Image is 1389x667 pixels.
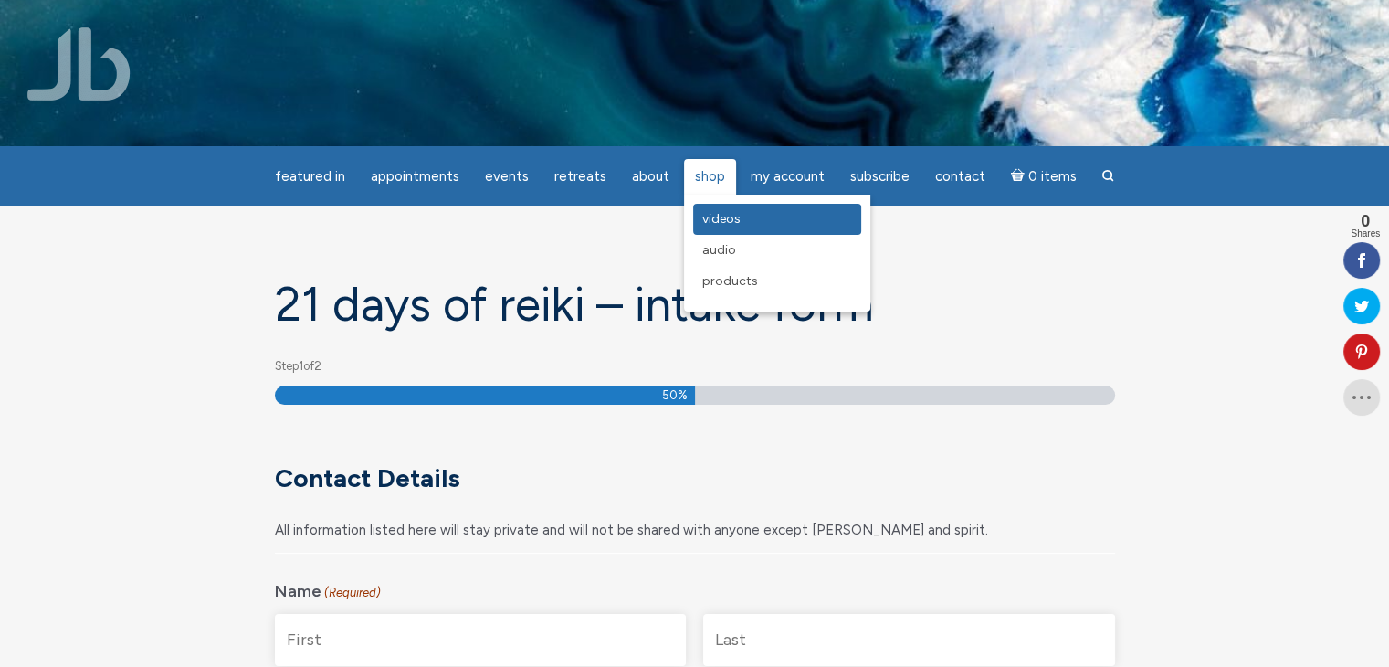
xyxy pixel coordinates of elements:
[554,168,606,185] span: Retreats
[693,235,861,266] a: Audio
[693,266,861,297] a: Products
[275,168,345,185] span: featured in
[740,159,836,195] a: My Account
[935,168,985,185] span: Contact
[693,204,861,235] a: Videos
[1027,170,1076,184] span: 0 items
[543,159,617,195] a: Retreats
[662,386,688,405] span: 50%
[621,159,680,195] a: About
[684,159,736,195] a: Shop
[264,159,356,195] a: featured in
[474,159,540,195] a: Events
[371,168,459,185] span: Appointments
[299,359,303,373] span: 1
[360,159,470,195] a: Appointments
[275,614,687,666] input: First
[1351,213,1380,229] span: 0
[275,353,1115,381] p: Step of
[1000,157,1088,195] a: Cart0 items
[703,614,1115,666] input: Last
[839,159,921,195] a: Subscribe
[751,168,825,185] span: My Account
[695,168,725,185] span: Shop
[850,168,910,185] span: Subscribe
[275,568,1115,608] legend: Name
[485,168,529,185] span: Events
[702,273,758,289] span: Products
[924,159,996,195] a: Contact
[275,279,1115,331] h1: 21 days of Reiki – Intake form
[322,579,381,608] span: (Required)
[275,463,1100,494] h3: Contact Details
[27,27,131,101] img: Jamie Butler. The Everyday Medium
[275,504,1100,545] div: All information listed here will stay private and will not be shared with anyone except [PERSON_N...
[1351,229,1380,238] span: Shares
[632,168,669,185] span: About
[314,359,321,373] span: 2
[702,242,736,258] span: Audio
[1011,168,1028,185] i: Cart
[702,211,741,227] span: Videos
